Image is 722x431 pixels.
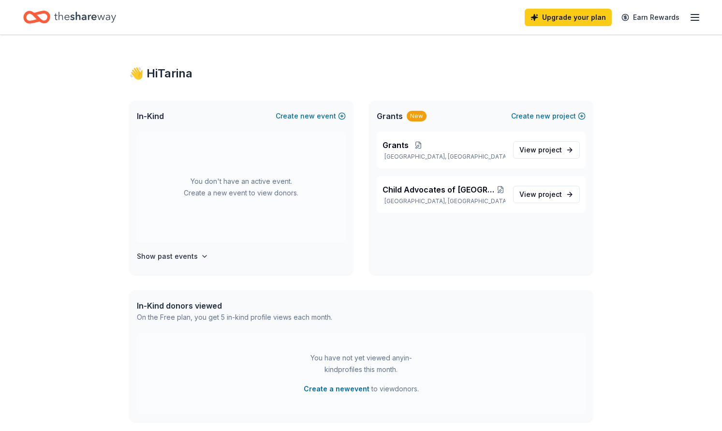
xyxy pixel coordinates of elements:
button: Createnewevent [276,110,346,122]
span: View [519,144,562,156]
p: [GEOGRAPHIC_DATA], [GEOGRAPHIC_DATA] [383,153,505,161]
button: Createnewproject [511,110,586,122]
span: to view donors . [304,383,419,395]
p: [GEOGRAPHIC_DATA], [GEOGRAPHIC_DATA] [383,197,505,205]
h4: Show past events [137,251,198,262]
div: You don't have an active event. Create a new event to view donors. [137,132,346,243]
div: On the Free plan, you get 5 in-kind profile views each month. [137,312,332,323]
span: Grants [377,110,403,122]
div: 👋 Hi Tarina [129,66,593,81]
span: In-Kind [137,110,164,122]
a: View project [513,186,580,203]
a: View project [513,141,580,159]
a: Home [23,6,116,29]
button: Show past events [137,251,208,262]
span: Grants [383,139,409,151]
span: project [538,146,562,154]
div: In-Kind donors viewed [137,300,332,312]
span: project [538,190,562,198]
a: Earn Rewards [616,9,685,26]
div: You have not yet viewed any in-kind profiles this month. [301,352,422,375]
div: New [407,111,427,121]
span: View [519,189,562,200]
span: new [300,110,315,122]
span: new [536,110,550,122]
button: Create a newevent [304,383,369,395]
span: Child Advocates of [GEOGRAPHIC_DATA] Christmas Home Tour [383,184,496,195]
a: Upgrade your plan [525,9,612,26]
